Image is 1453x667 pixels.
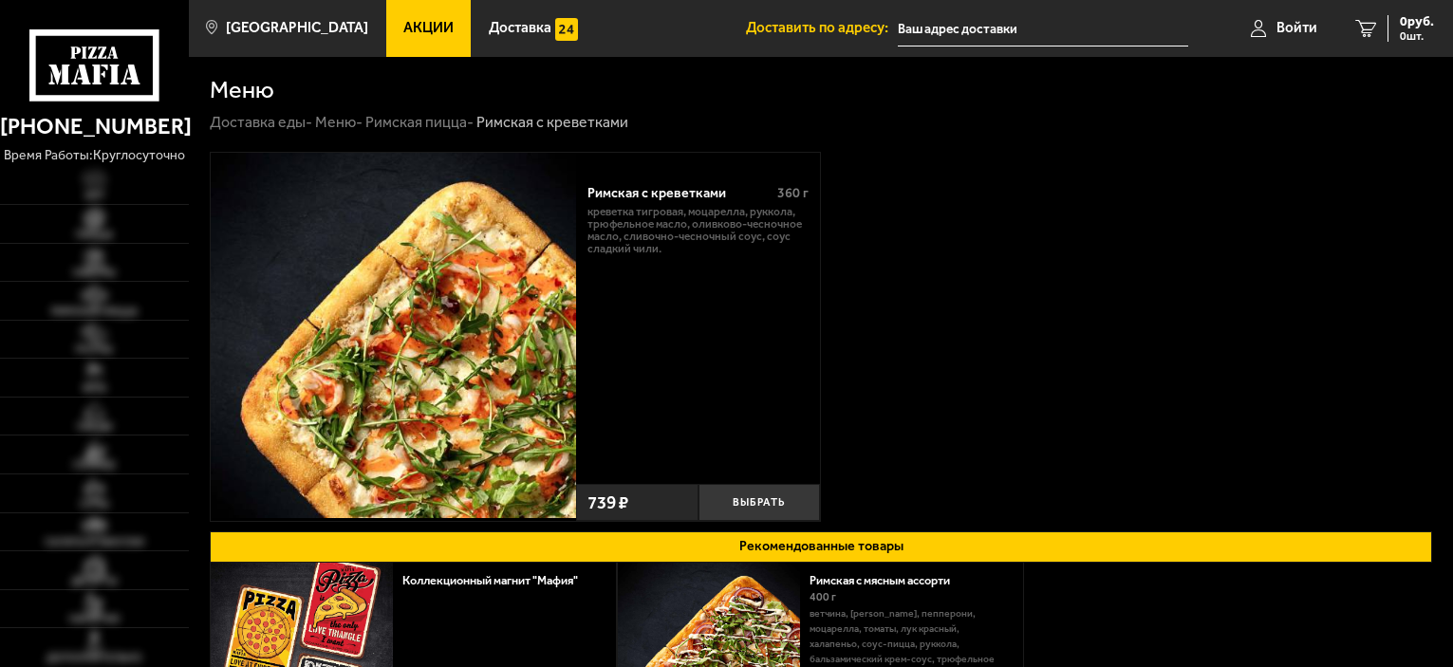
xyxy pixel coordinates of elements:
[699,484,821,521] button: Выбрать
[898,11,1188,46] input: Ваш адрес доставки
[1400,15,1434,28] span: 0 руб.
[777,185,809,201] span: 360 г
[746,21,898,35] span: Доставить по адресу:
[365,113,474,131] a: Римская пицца-
[587,493,628,511] span: 739 ₽
[211,153,576,518] img: Римская с креветками
[810,590,836,603] span: 400 г
[1400,30,1434,42] span: 0 шт.
[210,531,1433,563] button: Рекомендованные товары
[211,153,576,521] a: Римская с креветками
[210,78,274,102] h1: Меню
[315,113,363,131] a: Меню-
[402,573,593,587] a: Коллекционный магнит "Мафия"
[587,206,809,254] p: креветка тигровая, моцарелла, руккола, трюфельное масло, оливково-чесночное масло, сливочно-чесно...
[1276,21,1317,35] span: Войти
[810,573,965,587] a: Римская с мясным ассорти
[403,21,454,35] span: Акции
[210,113,312,131] a: Доставка еды-
[476,113,628,133] div: Римская с креветками
[489,21,551,35] span: Доставка
[555,18,578,41] img: 15daf4d41897b9f0e9f617042186c801.svg
[226,21,368,35] span: [GEOGRAPHIC_DATA]
[587,185,764,201] div: Римская с креветками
